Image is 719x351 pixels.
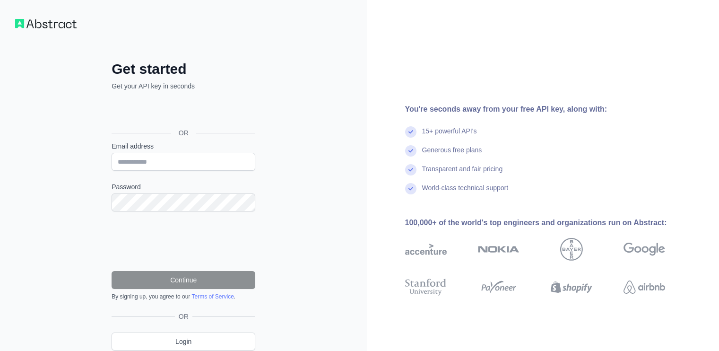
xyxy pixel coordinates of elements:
div: World-class technical support [422,183,509,202]
label: Password [112,182,255,192]
img: Workflow [15,19,77,28]
img: check mark [405,183,416,194]
img: stanford university [405,277,447,298]
div: You're seconds away from your free API key, along with: [405,104,695,115]
a: Terms of Service [191,293,234,300]
label: Email address [112,141,255,151]
div: 100,000+ of the world's top engineers and organizations run on Abstract: [405,217,695,228]
a: Login [112,333,255,351]
iframe: Tombol Login dengan Google [107,101,258,122]
img: shopify [551,277,592,298]
p: Get your API key in seconds [112,81,255,91]
img: payoneer [478,277,520,298]
iframe: reCAPTCHA [112,223,255,260]
img: check mark [405,145,416,157]
img: bayer [560,238,583,261]
img: check mark [405,126,416,138]
div: Transparent and fair pricing [422,164,503,183]
img: check mark [405,164,416,175]
button: Continue [112,271,255,289]
img: nokia [478,238,520,261]
img: airbnb [624,277,665,298]
img: accenture [405,238,447,261]
div: 15+ powerful API's [422,126,477,145]
div: By signing up, you agree to our . [112,293,255,300]
span: OR [171,128,196,138]
div: Generous free plans [422,145,482,164]
img: google [624,238,665,261]
h2: Get started [112,61,255,78]
span: OR [175,312,192,321]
